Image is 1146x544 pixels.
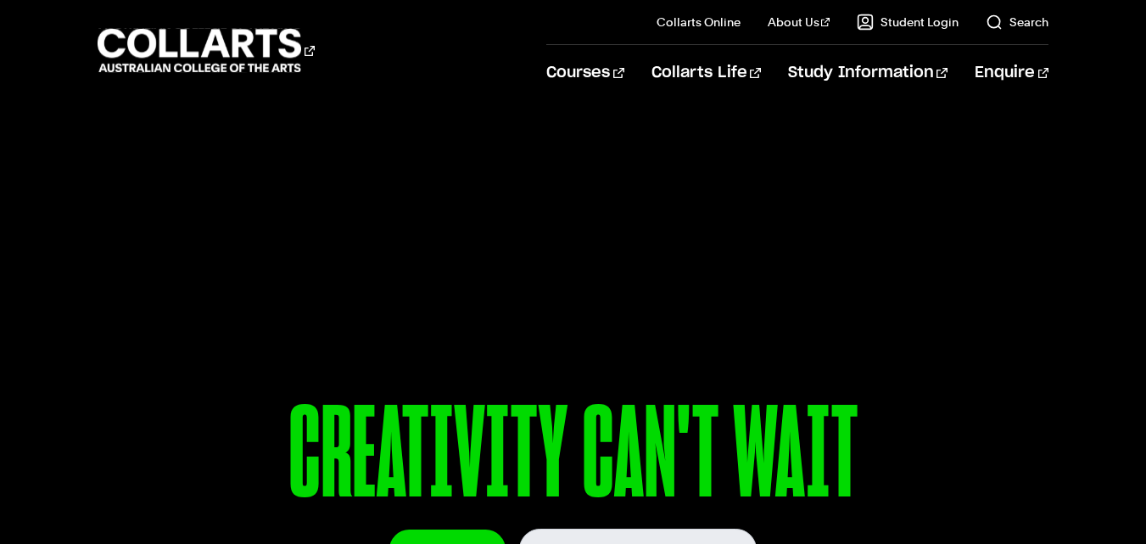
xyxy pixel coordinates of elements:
a: Study Information [788,45,948,101]
a: Collarts Life [651,45,761,101]
p: CREATIVITY CAN'T WAIT [98,389,1048,529]
a: Search [986,14,1048,31]
a: Student Login [857,14,959,31]
div: Go to homepage [98,26,315,75]
a: About Us [768,14,830,31]
a: Enquire [975,45,1048,101]
a: Courses [546,45,623,101]
a: Collarts Online [657,14,741,31]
